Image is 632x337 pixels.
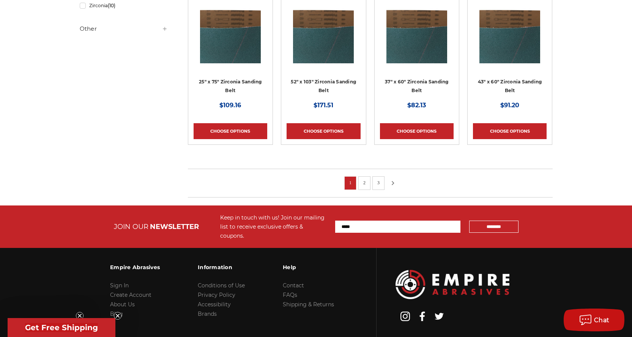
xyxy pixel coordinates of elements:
h3: Information [198,259,245,275]
a: 3 [375,179,382,187]
button: Close teaser [76,312,84,320]
a: Shipping & Returns [283,301,334,308]
a: Contact [283,282,304,289]
a: Choose Options [287,123,360,139]
a: 37" x 60" Zirconia Sanding Belt [380,3,454,76]
h3: Empire Abrasives [110,259,160,275]
a: Brands [198,310,217,317]
span: JOIN OUR [114,223,148,231]
a: Privacy Policy [198,292,235,298]
h5: Other [80,24,168,33]
a: 43" x 60" Zirconia Sanding Belt [478,79,542,93]
a: Choose Options [380,123,454,139]
img: Empire Abrasives Logo Image [396,270,509,299]
div: Keep in touch with us! Join our mailing list to receive exclusive offers & coupons. [220,213,328,240]
div: Get Free ShippingClose teaser [8,318,115,337]
a: Choose Options [194,123,267,139]
span: NEWSLETTER [150,223,199,231]
a: Accessibility [198,301,231,308]
span: $82.13 [407,102,426,109]
img: 43" x 60" Zirconia Sanding Belt [479,3,540,63]
span: Chat [594,317,610,324]
a: 1 [347,179,354,187]
a: 2 [361,179,368,187]
h3: Help [283,259,334,275]
img: 37" x 60" Zirconia Sanding Belt [386,3,447,63]
a: Choose Options [473,123,547,139]
a: Conditions of Use [198,282,245,289]
button: Close teaser [114,312,121,320]
span: (10) [108,3,115,8]
a: FAQs [283,292,297,298]
a: Sign In [110,282,129,289]
span: $109.16 [219,102,241,109]
a: 25" x 75" Zirconia Sanding Belt [199,79,262,93]
img: 25" x 75" Zirconia Sanding Belt [200,3,261,63]
a: 43" x 60" Zirconia Sanding Belt [473,3,547,76]
a: Create Account [110,292,151,298]
a: 52" x 103" Zirconia Sanding Belt [291,79,356,93]
img: 52" x 103" Zirconia Sanding Belt [293,3,354,63]
span: $91.20 [500,102,519,109]
a: 37" x 60" Zirconia Sanding Belt [385,79,449,93]
button: Chat [564,309,624,331]
a: About Us [110,301,135,308]
a: 25" x 75" Zirconia Sanding Belt [194,3,267,76]
a: Blog [110,310,123,317]
span: Get Free Shipping [25,323,98,332]
span: $171.51 [314,102,333,109]
a: 52" x 103" Zirconia Sanding Belt [287,3,360,76]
